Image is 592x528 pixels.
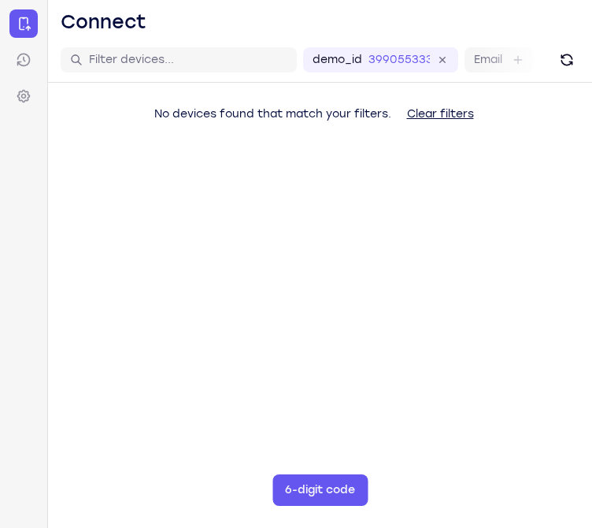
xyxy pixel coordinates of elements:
[313,52,362,68] label: demo_id
[9,82,38,110] a: Settings
[394,99,487,130] button: Clear filters
[474,52,502,68] label: Email
[554,47,579,73] button: Refresh
[89,52,287,68] input: Filter devices...
[61,9,146,35] h1: Connect
[272,474,368,506] button: 6-digit code
[9,9,38,38] a: Connect
[9,46,38,74] a: Sessions
[154,107,391,121] span: No devices found that match your filters.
